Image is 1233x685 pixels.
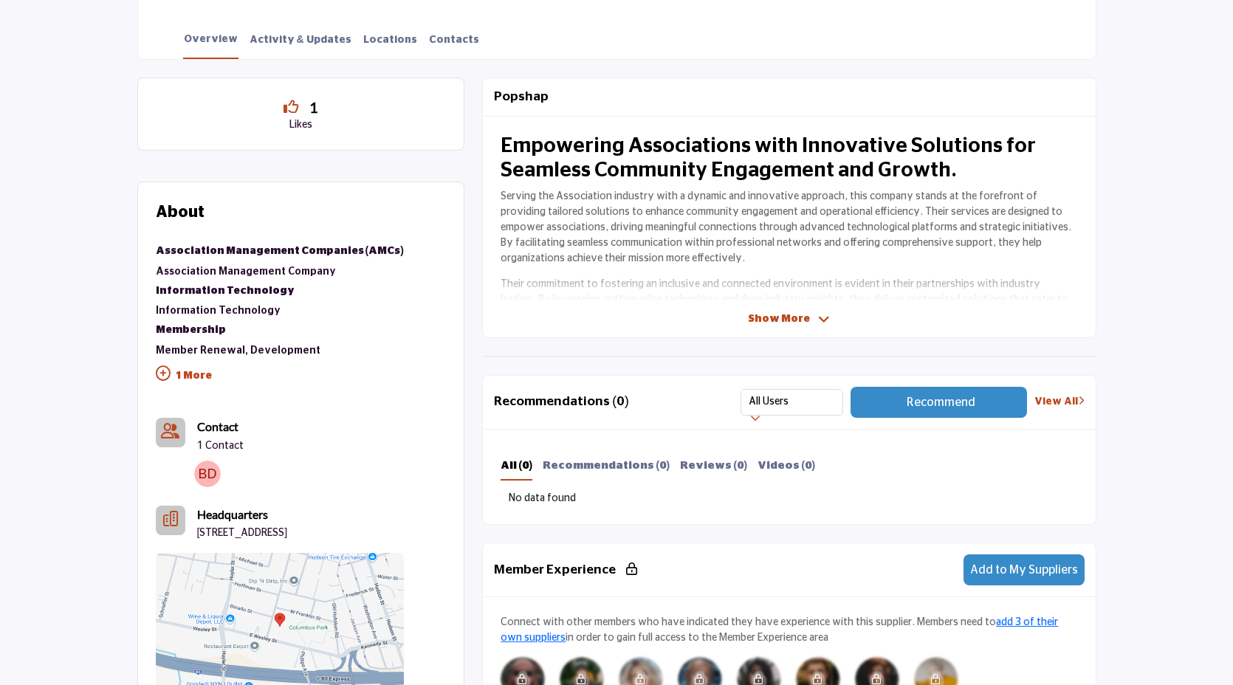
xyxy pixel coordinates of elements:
[758,460,815,471] b: Videos (0)
[501,277,1077,354] p: Their commitment to fostering an inclusive and connected environment is evident in their partners...
[156,118,447,133] p: Likes
[501,615,1077,646] p: Connect with other members who have indicated they have experience with this supplier. Members ne...
[197,418,238,436] a: Contact
[494,89,549,105] h2: Popshap
[494,562,637,578] h2: Member Experience
[501,134,1077,184] h2: Empowering Associations with Innovative Solutions for Seamless Community Engagement and Growth.
[156,306,281,316] a: Information Technology
[156,506,185,535] button: Headquarter icon
[156,242,404,261] a: Association Management Companies (AMCs)
[428,32,480,58] a: Contacts
[501,460,532,471] b: All (0)
[543,460,670,471] b: Recommendations (0)
[363,32,418,58] a: Locations
[197,439,244,454] a: 1 Contact
[156,321,404,340] a: Membership
[964,554,1085,585] button: Add to My Suppliers
[156,200,205,224] h2: About
[156,418,185,447] button: Contact-Employee Icon
[197,419,238,433] b: Contact
[970,564,1078,576] span: Add to My Suppliers
[250,345,320,356] a: Development
[156,266,336,277] a: Association Management Company
[501,189,1077,266] p: Serving the Association industry with a dynamic and innovative approach, this company stands at t...
[907,396,975,408] span: Recommend
[1034,394,1085,410] a: View All
[309,96,318,118] span: 1
[156,345,248,356] a: Member Renewal,
[183,32,238,59] a: Overview
[156,282,404,301] a: Information Technology
[156,321,404,340] div: Services and strategies for member engagement, retention, communication, and research to enhance ...
[494,394,629,410] h2: Recommendations (0)
[197,526,288,541] p: [STREET_ADDRESS]
[748,311,810,327] span: Show More
[156,418,185,447] a: Link of redirect to contact page
[156,361,404,394] p: 1 More
[749,395,789,410] h2: All Users
[509,491,576,506] span: No data found
[741,389,844,416] button: All Users
[156,242,404,261] div: Professional management, strategic guidance, and operational support to help associations streaml...
[851,387,1026,418] button: Recommend
[680,460,747,471] b: Reviews (0)
[194,461,221,487] img: Ben D.
[156,282,404,301] div: Technology solutions, including software, cybersecurity, cloud computing, data management, and di...
[249,32,352,58] a: Activity & Updates
[197,506,268,523] b: Headquarters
